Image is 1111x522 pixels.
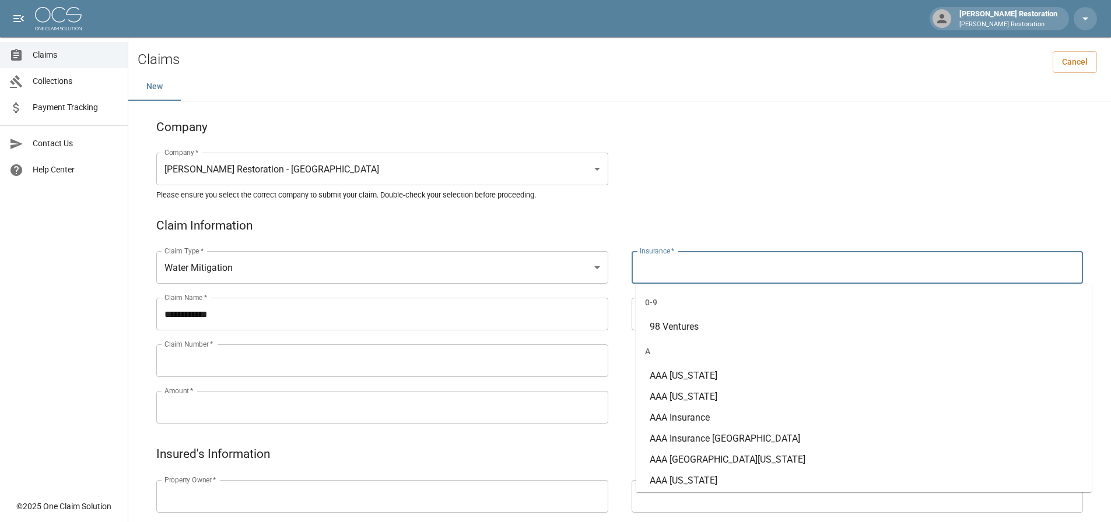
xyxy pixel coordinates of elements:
span: AAA [US_STATE] [650,475,717,486]
div: 0-9 [636,288,1092,316]
label: Property Owner [164,475,216,485]
div: [PERSON_NAME] Restoration - [GEOGRAPHIC_DATA] [156,153,608,185]
span: Collections [33,75,118,87]
span: Payment Tracking [33,101,118,114]
span: AAA Insurance [GEOGRAPHIC_DATA] [650,433,800,444]
div: [PERSON_NAME] Restoration [955,8,1062,29]
button: New [128,73,181,101]
span: 98 Ventures [650,321,699,332]
button: open drawer [7,7,30,30]
label: Amount [164,386,194,396]
label: Claim Type [164,246,204,256]
a: Cancel [1053,51,1097,73]
span: Claims [33,49,118,61]
label: Company [164,147,199,157]
span: AAA [US_STATE] [650,391,717,402]
span: AAA [US_STATE] [650,370,717,381]
div: © 2025 One Claim Solution [16,500,111,512]
label: Claim Number [164,339,213,349]
h5: Please ensure you select the correct company to submit your claim. Double-check your selection be... [156,190,1083,200]
span: AAA [GEOGRAPHIC_DATA][US_STATE] [650,454,805,465]
div: A [636,337,1092,365]
p: [PERSON_NAME] Restoration [959,20,1057,30]
span: AAA Insurance [650,412,710,423]
span: Help Center [33,164,118,176]
div: dynamic tabs [128,73,1111,101]
label: Claim Name [164,292,207,302]
span: Contact Us [33,137,118,150]
div: Water Mitigation [156,251,608,284]
img: ocs-logo-white-transparent.png [35,7,82,30]
label: Insurance [640,246,674,256]
h2: Claims [138,51,180,68]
